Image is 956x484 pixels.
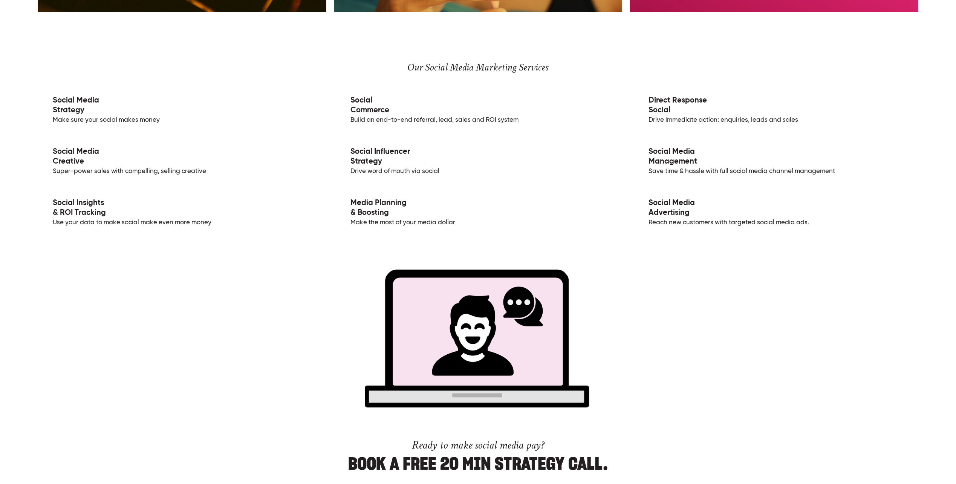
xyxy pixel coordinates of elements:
p: Drive immediate action: enquiries, leads and sales [633,87,918,125]
a: Social MediaAdvertising [649,199,695,217]
a: Media Planning& Boosting [350,199,407,217]
span: Ready to make social media pay? [412,438,544,453]
p: Make sure your social makes money [38,87,323,125]
p: Build an end-to-end referral, lead, sales and ROI system [335,87,620,125]
a: Social Insights& ROI Tracking [53,199,106,217]
a: Social MediaStrategy [53,96,99,114]
a: Social MediaCreative [53,148,99,165]
h3: Our Social Media Marketing Services [97,61,859,74]
p: Drive word of mouth via social [335,138,620,176]
p: Super-power sales with compelling, selling creative [38,138,323,176]
img: Social media marketing [346,263,610,414]
a: Social MediaManagement [649,148,697,165]
p: Use your data to make social make even more money [38,189,323,228]
p: Save time & hassle with full social media channel management [633,138,918,176]
p: Make the most of your media dollar [335,189,620,228]
h2: Book a FREE 20 min strategy call. [187,427,769,471]
a: Social InfluencerStrategy [350,148,410,165]
p: Reach new customers with targeted social media ads. [633,189,918,228]
a: SocialCommerce [350,96,389,114]
a: Direct ResponseSocial [649,96,707,114]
